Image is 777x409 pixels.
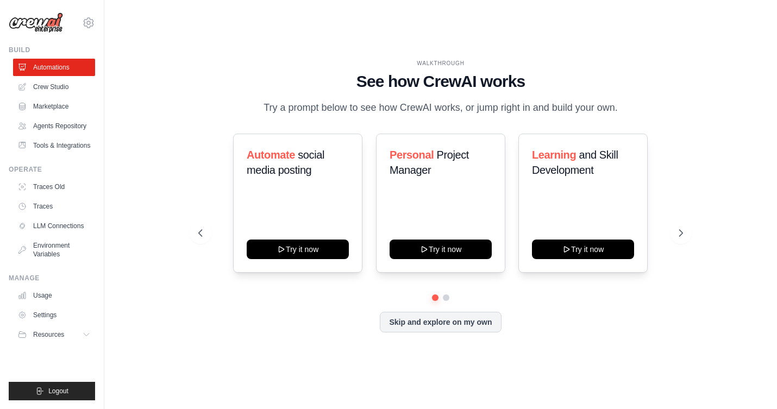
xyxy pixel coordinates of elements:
span: Project Manager [390,149,469,176]
button: Skip and explore on my own [380,312,501,332]
div: Build [9,46,95,54]
div: Operate [9,165,95,174]
span: Personal [390,149,434,161]
div: Manage [9,274,95,282]
a: Environment Variables [13,237,95,263]
span: Learning [532,149,576,161]
p: Try a prompt below to see how CrewAI works, or jump right in and build your own. [258,100,623,116]
button: Resources [13,326,95,343]
a: Usage [13,287,95,304]
span: Logout [48,387,68,395]
a: LLM Connections [13,217,95,235]
a: Agents Repository [13,117,95,135]
div: WALKTHROUGH [198,59,682,67]
button: Try it now [390,240,492,259]
span: Resources [33,330,64,339]
h1: See how CrewAI works [198,72,682,91]
span: and Skill Development [532,149,618,176]
a: Tools & Integrations [13,137,95,154]
img: Logo [9,12,63,33]
a: Automations [13,59,95,76]
a: Marketplace [13,98,95,115]
button: Try it now [532,240,634,259]
a: Crew Studio [13,78,95,96]
button: Try it now [247,240,349,259]
button: Logout [9,382,95,400]
span: social media posting [247,149,324,176]
a: Traces Old [13,178,95,196]
span: Automate [247,149,295,161]
a: Settings [13,306,95,324]
a: Traces [13,198,95,215]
